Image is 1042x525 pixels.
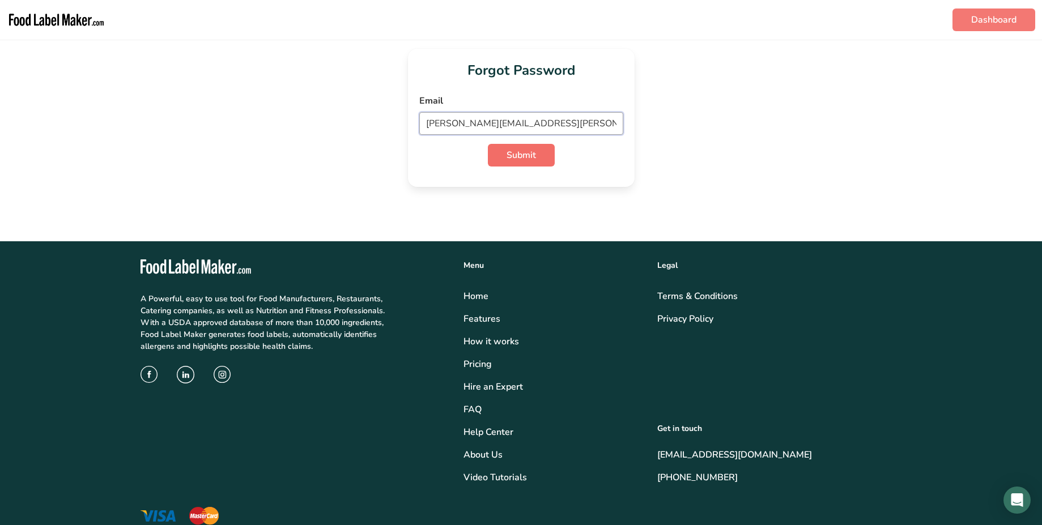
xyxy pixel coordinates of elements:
a: Terms & Conditions [657,289,902,303]
img: Food Label Maker [7,5,106,35]
p: A Powerful, easy to use tool for Food Manufacturers, Restaurants, Catering companies, as well as ... [141,293,388,352]
a: Features [463,312,644,326]
div: Menu [463,259,644,271]
a: Dashboard [952,8,1035,31]
div: Legal [657,259,902,271]
img: visa [141,510,176,522]
span: Submit [507,148,536,162]
a: Privacy Policy [657,312,902,326]
a: [PHONE_NUMBER] [657,471,902,484]
div: Get in touch [657,422,902,434]
a: [EMAIL_ADDRESS][DOMAIN_NAME] [657,448,902,462]
a: FAQ [463,403,644,416]
div: Open Intercom Messenger [1003,486,1031,514]
a: Hire an Expert [463,380,644,394]
div: How it works [463,335,644,348]
a: Pricing [463,357,644,371]
a: Home [463,289,644,303]
a: Help Center [463,425,644,439]
h1: Forgot Password [419,60,623,80]
button: Submit [488,144,555,167]
a: About Us [463,448,644,462]
label: Email [419,94,623,108]
a: Video Tutorials [463,471,644,484]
